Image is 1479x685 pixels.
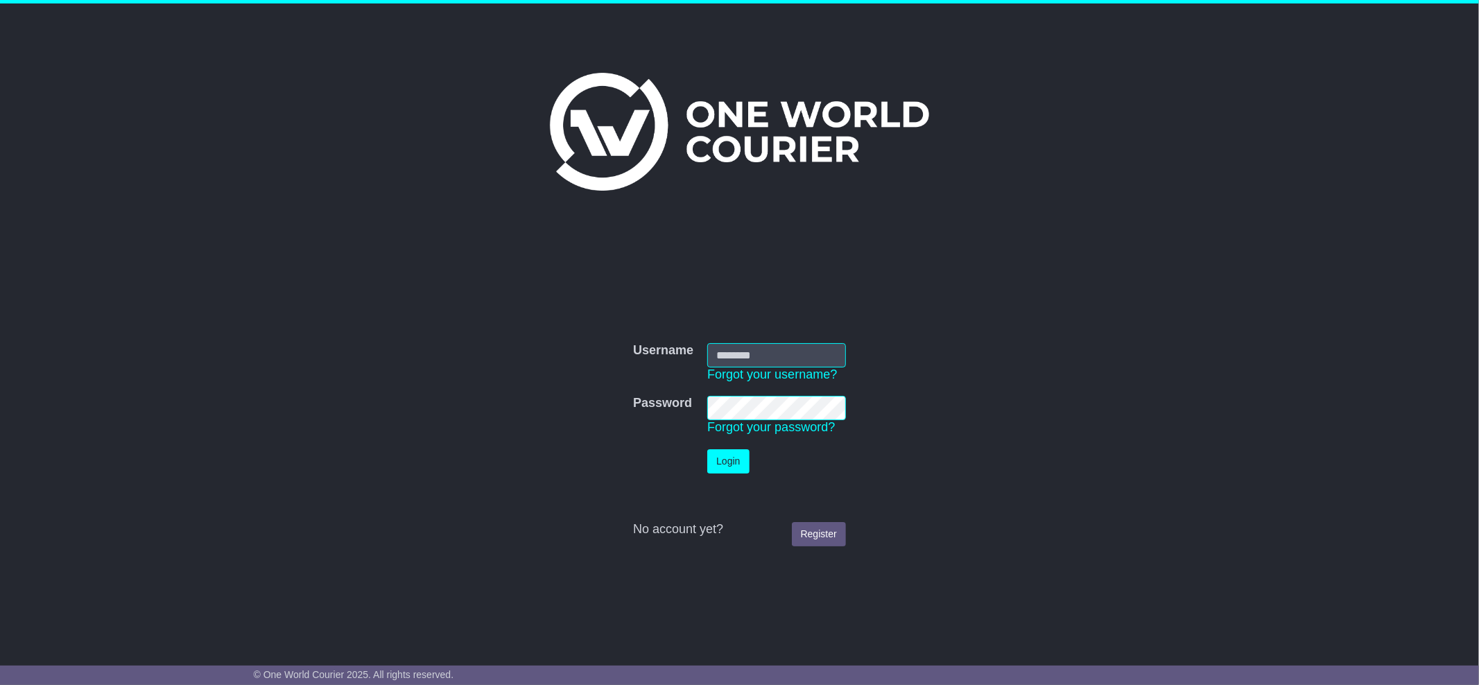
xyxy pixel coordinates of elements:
[633,396,692,411] label: Password
[254,669,454,680] span: © One World Courier 2025. All rights reserved.
[792,522,846,546] a: Register
[633,343,693,358] label: Username
[707,367,837,381] a: Forgot your username?
[707,420,835,434] a: Forgot your password?
[707,449,749,474] button: Login
[550,73,928,191] img: One World
[633,522,846,537] div: No account yet?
